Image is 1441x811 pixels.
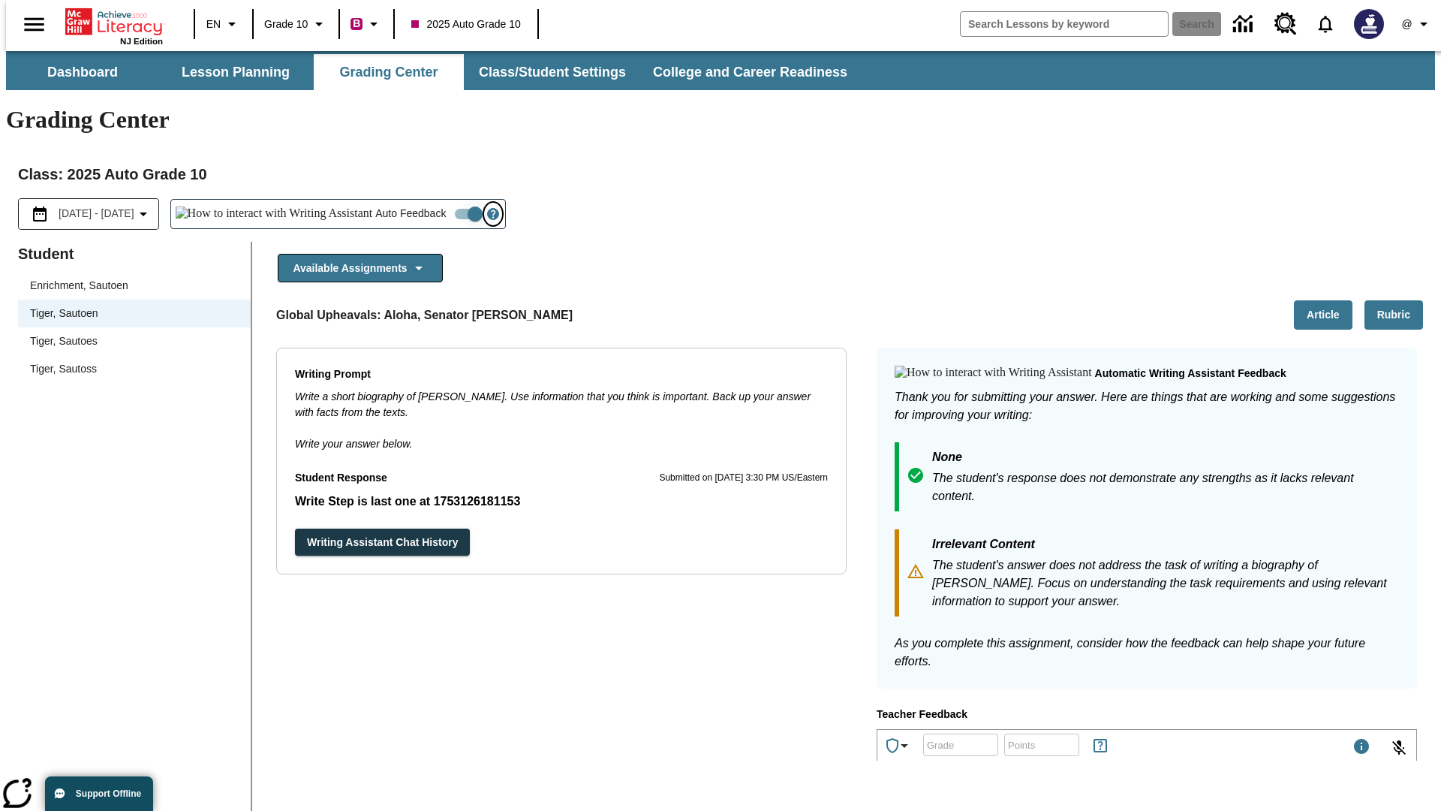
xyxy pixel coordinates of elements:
[1294,300,1352,330] button: Article, Will open in new tab
[1085,731,1115,761] button: Rules for Earning Points and Achievements, Will open in new tab
[295,421,828,452] p: Write your answer below.
[932,535,1399,556] p: Irrelevant Content
[18,300,251,327] div: Tiger, Sautoen
[1095,366,1286,382] p: Automatic writing assistant feedback
[1364,300,1423,330] button: Rubric, Will open in new tab
[895,366,1092,381] img: How to interact with Writing Assistant
[6,54,861,90] div: SubNavbar
[30,278,239,294] span: Enrichment, Sautoen
[1004,734,1079,756] div: Points: Must be equal to or less than 25.
[1401,17,1412,32] span: @
[8,54,158,90] button: Dashboard
[481,200,505,228] button: Open Help for Writing Assistant
[1354,9,1384,39] img: Avatar
[932,448,1399,469] p: None
[295,493,828,511] p: Student Response
[659,471,828,486] p: Submitted on [DATE] 3:30 PM US/Eastern
[895,388,1399,424] p: Thank you for submitting your answer. Here are things that are working and some suggestions for i...
[961,12,1168,36] input: search field
[30,361,239,377] span: Tiger, Sautoss
[200,11,248,38] button: Language: EN, Select a language
[258,11,334,38] button: Grade: Grade 10, Select a grade
[264,17,308,32] span: Grade 10
[65,5,163,46] div: Home
[12,2,56,47] button: Open side menu
[344,11,389,38] button: Boost Class color is violet red. Change class color
[18,355,251,383] div: Tiger, Sautoss
[6,106,1435,134] h1: Grading Center
[1004,725,1079,764] input: Points: Must be equal to or less than 25.
[1345,5,1393,44] button: Select a new avatar
[923,734,998,756] div: Grade: Letters, numbers, %, + and - are allowed.
[877,731,919,761] button: Achievements
[30,306,239,321] span: Tiger, Sautoen
[6,51,1435,90] div: SubNavbar
[932,556,1399,611] p: The student's answer does not address the task of writing a biography of [PERSON_NAME]. Focus on ...
[25,205,152,223] button: Select the date range menu item
[134,205,152,223] svg: Collapse Date Range Filter
[1352,737,1370,758] div: Maximum 1000 characters Press Escape to exit toolbar and use left and right arrow keys to access ...
[45,776,153,811] button: Support Offline
[932,469,1399,505] p: The student's response does not demonstrate any strengths as it lacks relevant content.
[353,14,360,33] span: B
[295,366,828,383] p: Writing Prompt
[206,17,221,32] span: EN
[923,725,998,764] input: Grade: Letters, numbers, %, + and - are allowed.
[161,54,311,90] button: Lesson Planning
[1265,4,1306,44] a: Resource Center, Will open in new tab
[295,529,470,556] button: Writing Assistant Chat History
[375,206,446,222] span: Auto Feedback
[65,7,163,37] a: Home
[877,707,1417,723] p: Teacher Feedback
[314,54,464,90] button: Grading Center
[278,254,443,283] button: Available Assignments
[30,333,239,349] span: Tiger, Sautoes
[467,54,638,90] button: Class/Student Settings
[18,327,251,355] div: Tiger, Sautoes
[411,17,520,32] span: 2025 Auto Grade 10
[1224,4,1265,45] a: Data Center
[1306,5,1345,44] a: Notifications
[641,54,859,90] button: College and Career Readiness
[176,207,373,222] img: How to interact with Writing Assistant
[18,162,1423,186] h2: Class : 2025 Auto Grade 10
[59,206,134,222] span: [DATE] - [DATE]
[1381,730,1417,766] button: Click to activate and allow voice recognition
[295,389,828,421] p: Write a short biography of [PERSON_NAME]. Use information that you think is important. Back up yo...
[18,272,251,300] div: Enrichment, Sautoen
[18,242,251,266] p: Student
[295,493,828,511] p: Write Step is last one at 1753126181153
[1393,11,1441,38] button: Profile/Settings
[276,306,573,324] p: Global Upheavals: Aloha, Senator [PERSON_NAME]
[895,635,1399,671] p: As you complete this assignment, consider how the feedback can help shape your future efforts.
[295,470,387,487] p: Student Response
[120,37,163,46] span: NJ Edition
[76,788,141,799] span: Support Offline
